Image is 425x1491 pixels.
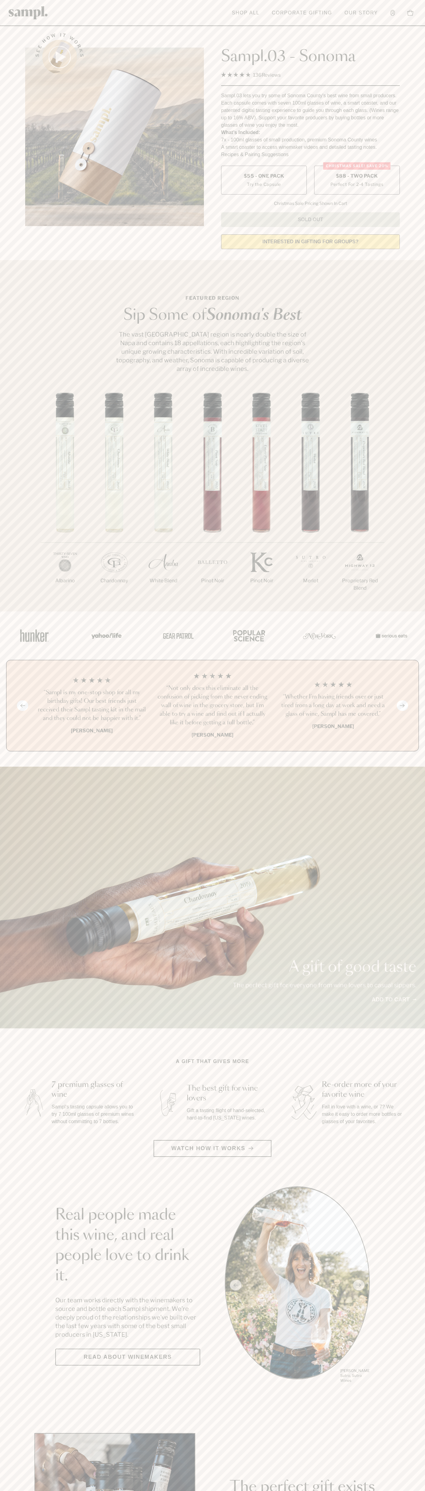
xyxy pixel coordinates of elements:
li: Recipes & Pairing Suggestions [221,151,400,158]
ul: carousel [225,1186,370,1384]
button: Previous slide [17,700,28,711]
h3: “Whether I'm having friends over or just tired from a long day at work and need a glass of wine, ... [278,693,388,719]
h2: A gift that gives more [176,1058,249,1065]
button: Sold Out [221,212,400,227]
p: Our team works directly with the winemakers to source and bottle each Sampl shipment. We’re deepl... [55,1296,200,1339]
p: Proprietary Red Blend [335,577,384,592]
div: slide 1 [225,1186,370,1384]
img: Sampl.03 - Sonoma [25,48,204,226]
p: Pinot Noir [237,577,286,584]
a: Our Story [341,6,381,20]
p: White Blend [139,577,188,584]
span: Reviews [262,72,281,78]
li: 3 / 4 [278,672,388,739]
li: Christmas Sale Pricing Shown In Cart [271,201,350,206]
em: Sonoma's Best [206,308,302,323]
img: Artboard_3_0b291449-6e8c-4d07-b2c2-3f3601a19cd1_x450.png [301,622,338,649]
li: 1 / 7 [41,393,90,604]
p: Albarino [41,577,90,584]
span: $88 - Two Pack [336,173,378,179]
div: 136Reviews [221,71,281,79]
a: interested in gifting for groups? [221,234,400,249]
li: 4 / 7 [188,393,237,604]
b: [PERSON_NAME] [192,732,233,738]
small: Perfect For 2-4 Tastings [330,181,383,187]
p: Featured Region [114,295,311,302]
h3: “Not only does this eliminate all the confusion of picking from the never ending wall of wine in ... [157,684,268,727]
img: Artboard_6_04f9a106-072f-468a-bdd7-f11783b05722_x450.png [87,622,124,649]
li: 1 / 4 [37,672,147,739]
div: Christmas SALE! Save 20% [323,162,391,170]
p: Chardonnay [90,577,139,584]
h2: Real people made this wine, and real people love to drink it. [55,1205,200,1286]
p: Gift a tasting flight of hand-selected, hard-to-find [US_STATE] wines. [187,1107,270,1122]
a: Shop All [229,6,263,20]
p: Sampl's tasting capsule allows you to try 7 100ml glasses of premium wines without committing to ... [52,1103,135,1125]
h1: Sampl.03 - Sonoma [221,48,400,66]
button: Watch how it works [154,1140,271,1157]
strong: What’s Included: [221,130,260,135]
h3: Re-order more of your favorite wine [322,1080,405,1100]
a: Corporate Gifting [269,6,335,20]
li: 6 / 7 [286,393,335,604]
div: Sampl.03 lets you try some of Sonoma County's best wine from small producers. Each capsule comes ... [221,92,400,129]
b: [PERSON_NAME] [71,728,113,734]
p: Merlot [286,577,335,584]
li: 5 / 7 [237,393,286,604]
h3: “Sampl is my one-stop shop for all my birthday gifts! Our best friends just received their Sampl ... [37,688,147,723]
p: The perfect gift for everyone from wine lovers to casual sippers. [233,981,416,989]
li: 2 / 7 [90,393,139,604]
b: [PERSON_NAME] [312,723,354,729]
p: The vast [GEOGRAPHIC_DATA] region is nearly double the size of Napa and contains 18 appellations,... [114,330,311,373]
li: A smart coaster to access winemaker videos and detailed tasting notes. [221,144,400,151]
small: Try the Capsule [247,181,281,187]
img: Artboard_4_28b4d326-c26e-48f9-9c80-911f17d6414e_x450.png [230,622,267,649]
h3: The best gift for wine lovers [187,1084,270,1103]
span: $55 - One Pack [244,173,284,179]
li: 7x - 100ml glasses of small production, premium Sonoma County wines [221,136,400,144]
p: [PERSON_NAME] Sutro, Sutro Wines [340,1368,370,1383]
p: Fall in love with a wine, or 7? We make it easy to order more bottles or glasses of your favorites. [322,1103,405,1125]
li: 7 / 7 [335,393,384,611]
p: A gift of good taste [233,960,416,975]
h2: Sip Some of [114,308,311,323]
a: Read about Winemakers [55,1349,200,1366]
span: 136 [253,72,262,78]
button: Next slide [397,700,408,711]
img: Artboard_5_7fdae55a-36fd-43f7-8bfd-f74a06a2878e_x450.png [158,622,195,649]
img: Artboard_1_c8cd28af-0030-4af1-819c-248e302c7f06_x450.png [16,622,53,649]
img: Artboard_7_5b34974b-f019-449e-91fb-745f8d0877ee_x450.png [372,622,409,649]
li: 2 / 4 [157,672,268,739]
li: 3 / 7 [139,393,188,604]
a: Add to cart [372,996,416,1004]
h3: 7 premium glasses of wine [52,1080,135,1100]
img: Sampl logo [9,6,48,19]
p: Pinot Noir [188,577,237,584]
button: See how it works [42,40,77,74]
